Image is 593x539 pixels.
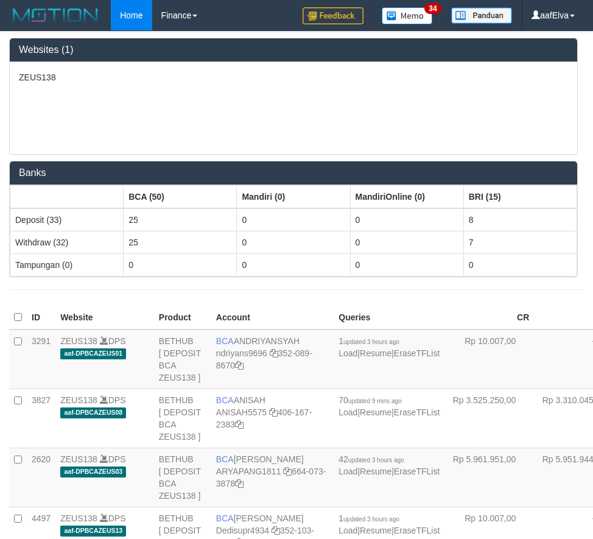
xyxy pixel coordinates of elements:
td: 0 [350,253,463,276]
img: Feedback.jpg [303,7,363,24]
td: 0 [237,253,350,276]
th: Group: activate to sort column ascending [237,185,350,208]
a: Load [339,407,357,417]
img: MOTION_logo.png [9,6,102,24]
span: 1 [339,336,399,346]
td: 0 [463,253,577,276]
td: [PERSON_NAME] 664-073-3878 [211,448,334,507]
td: 0 [350,208,463,231]
span: | | [339,395,440,417]
img: Button%20Memo.svg [382,7,433,24]
a: Copy ndriyans9696 to clipboard [270,348,278,358]
a: ZEUS138 [60,454,97,464]
a: Load [339,467,357,476]
a: Copy 6640733878 to clipboard [235,479,244,488]
a: ZEUS138 [60,513,97,523]
span: | | [339,513,440,535]
th: ID [27,306,55,329]
span: | | [339,336,440,358]
a: EraseTFList [394,348,440,358]
td: DPS [55,329,154,389]
a: ZEUS138 [60,395,97,405]
td: Rp 10.007,00 [444,329,534,389]
span: aaf-DPBCAZEUS13 [60,526,126,536]
th: Group: activate to sort column ascending [463,185,577,208]
span: aaf-DPBCAZEUS08 [60,407,126,418]
td: ANISAH 406-167-2383 [211,389,334,448]
td: ANDRIYANSYAH 352-089-8670 [211,329,334,389]
th: Group: activate to sort column ascending [124,185,237,208]
span: BCA [216,513,234,523]
p: ZEUS138 [19,71,568,83]
td: Withdraw (32) [10,231,124,253]
a: Load [339,348,357,358]
a: Dedisupr4934 [216,526,269,535]
span: 42 [339,454,404,464]
th: Website [55,306,154,329]
td: DPS [55,448,154,507]
td: 25 [124,208,237,231]
td: 7 [463,231,577,253]
span: BCA [216,336,234,346]
a: Copy 3520898670 to clipboard [235,361,244,370]
a: Copy Dedisupr4934 to clipboard [272,526,280,535]
td: Rp 5.961.951,00 [444,448,534,507]
td: Tampungan (0) [10,253,124,276]
span: aaf-DPBCAZEUS03 [60,467,126,477]
a: Copy ANISAH5575 to clipboard [269,407,278,417]
td: DPS [55,389,154,448]
th: Group: activate to sort column ascending [350,185,463,208]
th: Account [211,306,334,329]
td: 0 [350,231,463,253]
td: 0 [237,208,350,231]
span: 1 [339,513,399,523]
td: 2620 [27,448,55,507]
td: 8 [463,208,577,231]
span: aaf-DPBCAZEUS01 [60,348,126,359]
h3: Banks [19,167,568,178]
a: Resume [360,467,391,476]
span: 34 [424,3,441,14]
td: BETHUB [ DEPOSIT BCA ZEUS138 ] [154,448,211,507]
span: | | [339,454,440,476]
h3: Websites (1) [19,44,568,55]
a: Copy ARYAPANG1811 to clipboard [283,467,292,476]
a: Load [339,526,357,535]
td: Deposit (33) [10,208,124,231]
a: Resume [360,526,391,535]
a: ANISAH5575 [216,407,267,417]
span: BCA [216,395,234,405]
a: ZEUS138 [60,336,97,346]
a: EraseTFList [394,467,440,476]
td: 0 [237,231,350,253]
a: ndriyans9696 [216,348,267,358]
td: 3827 [27,389,55,448]
a: Copy 4061672383 to clipboard [235,420,244,429]
th: CR [444,306,534,329]
a: EraseTFList [394,526,440,535]
th: Queries [334,306,444,329]
span: updated 3 hours ago [343,339,399,345]
img: panduan.png [451,7,512,24]
span: updated 3 hours ago [348,457,404,463]
span: updated 3 hours ago [343,516,399,523]
th: Group: activate to sort column ascending [10,185,124,208]
a: EraseTFList [394,407,440,417]
span: BCA [216,454,234,464]
td: BETHUB [ DEPOSIT BCA ZEUS138 ] [154,329,211,389]
a: ARYAPANG1811 [216,467,281,476]
span: 70 [339,395,401,405]
td: 25 [124,231,237,253]
td: 3291 [27,329,55,389]
a: Resume [360,407,391,417]
td: Rp 3.525.250,00 [444,389,534,448]
span: updated 9 mins ago [348,398,402,404]
td: 0 [124,253,237,276]
td: BETHUB [ DEPOSIT BCA ZEUS138 ] [154,389,211,448]
a: Resume [360,348,391,358]
th: Product [154,306,211,329]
